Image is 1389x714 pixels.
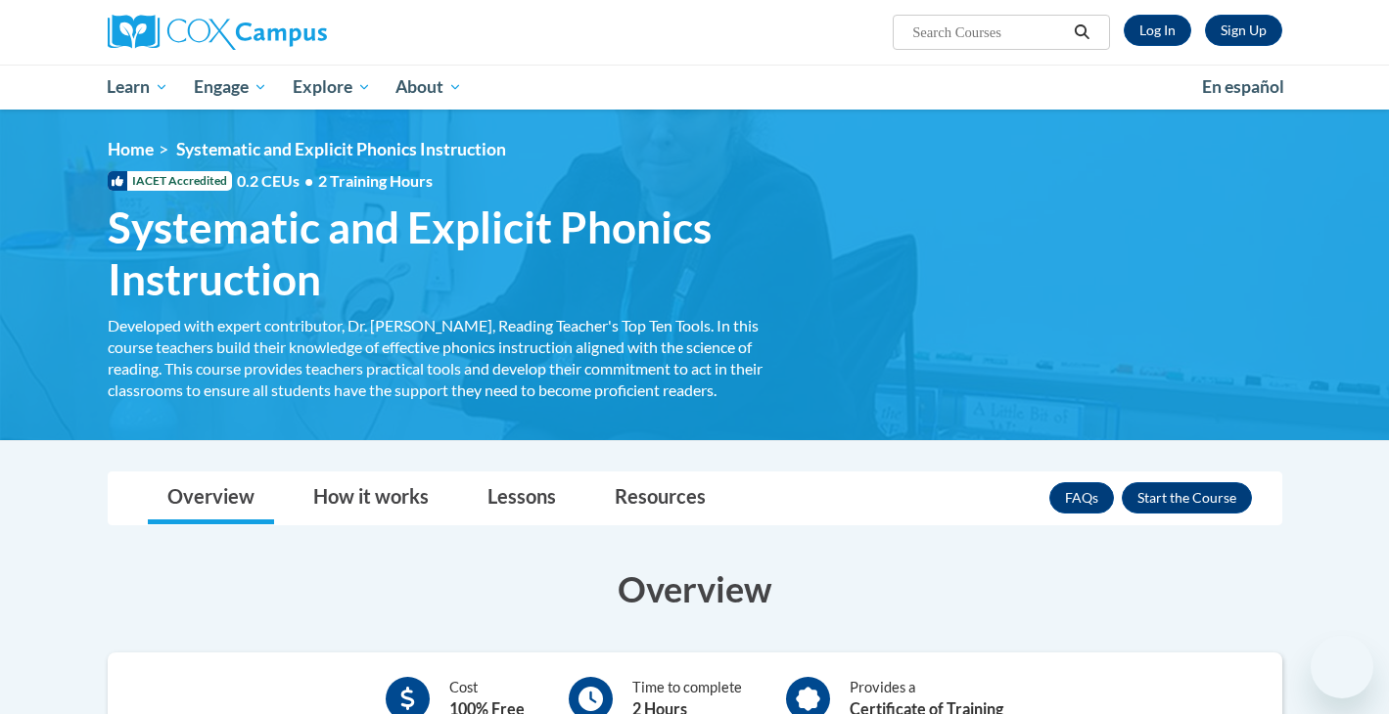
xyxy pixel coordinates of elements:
[108,15,327,50] img: Cox Campus
[595,472,725,524] a: Resources
[280,65,384,110] a: Explore
[107,75,168,99] span: Learn
[318,171,433,190] span: 2 Training Hours
[108,15,480,50] a: Cox Campus
[1189,67,1297,108] a: En español
[181,65,280,110] a: Engage
[108,564,1282,613] h3: Overview
[1049,482,1114,513] a: FAQs
[176,139,506,159] span: Systematic and Explicit Phonics Instruction
[237,170,433,192] span: 0.2 CEUs
[108,171,232,191] span: IACET Accredited
[1122,482,1252,513] button: Enroll
[1202,76,1284,97] span: En español
[78,65,1312,110] div: Main menu
[395,75,462,99] span: About
[1067,21,1096,44] button: Search
[910,21,1067,44] input: Search Courses
[1124,15,1191,46] a: Log In
[293,75,371,99] span: Explore
[108,139,154,159] a: Home
[148,472,274,524] a: Overview
[194,75,267,99] span: Engage
[383,65,475,110] a: About
[108,315,783,401] div: Developed with expert contributor, Dr. [PERSON_NAME], Reading Teacher's Top Ten Tools. In this co...
[304,171,313,190] span: •
[95,65,182,110] a: Learn
[1205,15,1282,46] a: Register
[1311,636,1373,698] iframe: Button to launch messaging window
[294,472,448,524] a: How it works
[108,201,783,305] span: Systematic and Explicit Phonics Instruction
[468,472,576,524] a: Lessons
